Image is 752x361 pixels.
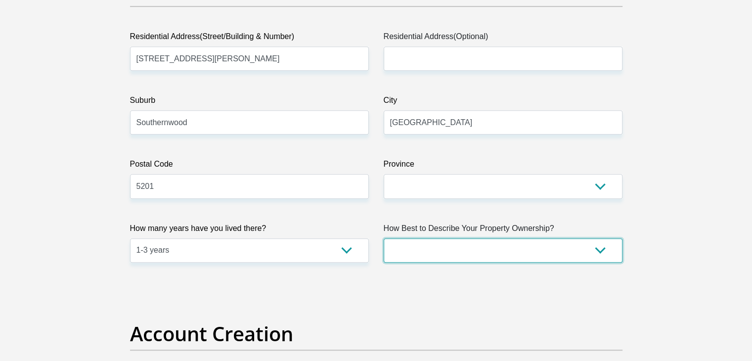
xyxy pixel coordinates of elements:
label: Postal Code [130,158,369,174]
label: Suburb [130,94,369,110]
select: Please select a value [130,238,369,263]
input: Postal Code [130,174,369,198]
label: How many years have you lived there? [130,223,369,238]
label: How Best to Describe Your Property Ownership? [384,223,622,238]
input: City [384,110,622,135]
label: Province [384,158,622,174]
label: City [384,94,622,110]
input: Valid residential address [130,46,369,71]
select: Please select a value [384,238,622,263]
label: Residential Address(Street/Building & Number) [130,31,369,46]
select: Please Select a Province [384,174,622,198]
label: Residential Address(Optional) [384,31,622,46]
input: Address line 2 (Optional) [384,46,622,71]
h2: Account Creation [130,322,622,346]
input: Suburb [130,110,369,135]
